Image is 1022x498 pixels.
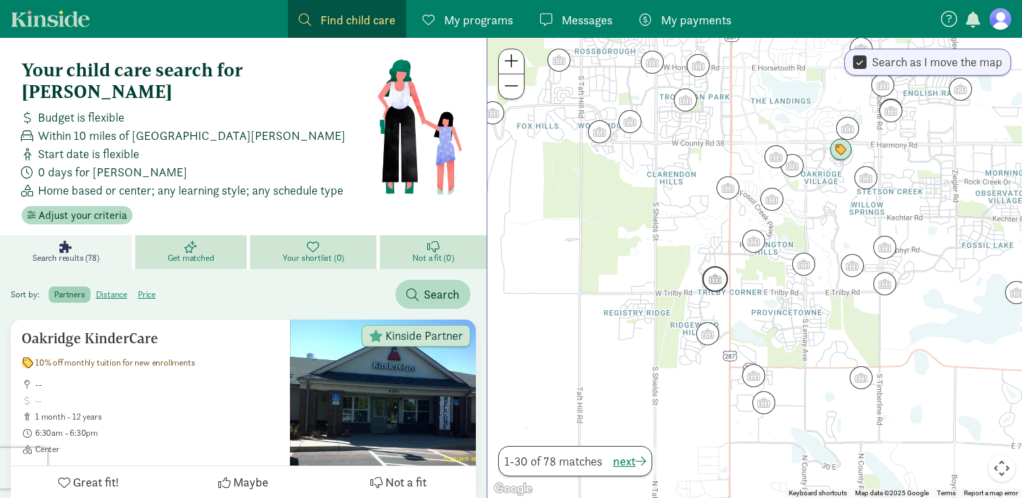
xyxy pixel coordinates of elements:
button: Not a fit [321,466,476,498]
div: Click to see details [674,89,697,111]
span: Search results (78) [32,253,99,264]
div: Click to see details [949,78,972,101]
span: Adjust your criteria [39,207,127,224]
div: Click to see details [873,272,896,295]
span: -- [35,379,279,390]
span: My programs [444,11,513,29]
div: Click to see details [781,154,804,177]
div: Click to see details [696,322,719,345]
div: Click to see details [850,366,873,389]
label: price [132,287,161,303]
a: Open this area in Google Maps (opens a new window) [491,480,535,498]
a: Terms (opens in new tab) [937,489,956,497]
span: My payments [661,11,731,29]
div: Click to see details [792,253,815,276]
button: Adjust your criteria [22,206,132,225]
img: Google [491,480,535,498]
div: Click to see details [871,74,894,97]
label: partners [49,287,90,303]
span: 10% off monthly tuition for new enrollments [35,357,195,368]
div: Click to see details [764,145,787,168]
span: 0 days for [PERSON_NAME] [38,163,187,181]
span: Find child care [320,11,395,29]
h5: Oakridge KinderCare [22,330,279,347]
div: Click to see details [687,54,710,77]
div: Click to see details [716,176,739,199]
button: Great fit! [11,466,166,498]
div: Click to see details [547,49,570,72]
span: Within 10 miles of [GEOGRAPHIC_DATA][PERSON_NAME] [38,126,345,145]
div: Click to see details [841,254,864,277]
h4: Your child care search for [PERSON_NAME] [22,59,376,103]
div: Click to see details [752,391,775,414]
div: Click to see details [618,110,641,133]
span: Not a fit [385,473,427,491]
label: Search as I move the map [867,54,1002,70]
button: next [613,452,646,470]
div: Click to see details [702,266,728,292]
div: Click to see details [481,101,504,124]
span: 1 month - 12 years [35,412,279,422]
div: Click to see details [836,117,859,140]
div: Click to see details [873,236,896,259]
div: Click to see details [641,51,664,74]
span: Budget is flexible [38,108,124,126]
a: Get matched [135,235,250,269]
div: Click to see details [879,99,902,122]
span: Not a fit (0) [412,253,454,264]
span: Sort by: [11,289,47,300]
button: Maybe [166,466,320,498]
span: 6:30am - 6:30pm [35,428,279,439]
span: Get matched [168,253,214,264]
div: Click to see details [760,188,783,211]
span: Great fit! [73,473,119,491]
span: Your shortlist (0) [283,253,344,264]
div: Click to see details [742,230,765,253]
span: Search [424,285,460,303]
div: Click to see details [850,37,873,60]
div: Click to see details [588,120,611,143]
a: Not a fit (0) [380,235,487,269]
button: Keyboard shortcuts [789,489,847,498]
span: Home based or center; any learning style; any schedule type [38,181,343,199]
span: Maybe [233,473,268,491]
span: Messages [562,11,612,29]
div: Click to see details [829,139,852,161]
span: 1-30 of 78 matches [504,452,602,470]
button: Search [395,280,470,309]
span: Center [35,444,279,455]
div: Click to see details [742,364,765,387]
label: distance [91,287,132,303]
a: Report a map error [964,489,1018,497]
a: Kinside [11,10,90,27]
span: Kinside Partner [385,330,463,342]
div: Click to see details [854,166,877,189]
button: Map camera controls [988,455,1015,482]
a: Your shortlist (0) [250,235,381,269]
span: Map data ©2025 Google [855,489,929,497]
span: Start date is flexible [38,145,139,163]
